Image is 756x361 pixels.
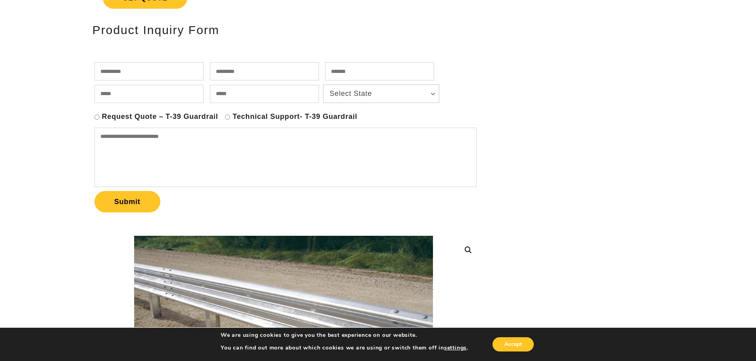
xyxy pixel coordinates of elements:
button: Submit [94,191,160,212]
label: Request Quote – T-39 Guardrail [102,112,218,121]
span: Select State [330,88,424,99]
button: Accept [492,337,534,351]
h2: Product Inquiry Form [92,23,475,36]
p: We are using cookies to give you the best experience on our website. [221,332,468,339]
a: Select State [323,85,439,103]
p: You can find out more about which cookies we are using or switch them off in . [221,344,468,351]
label: Technical Support- T-39 Guardrail [233,112,357,121]
button: settings [444,344,467,351]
